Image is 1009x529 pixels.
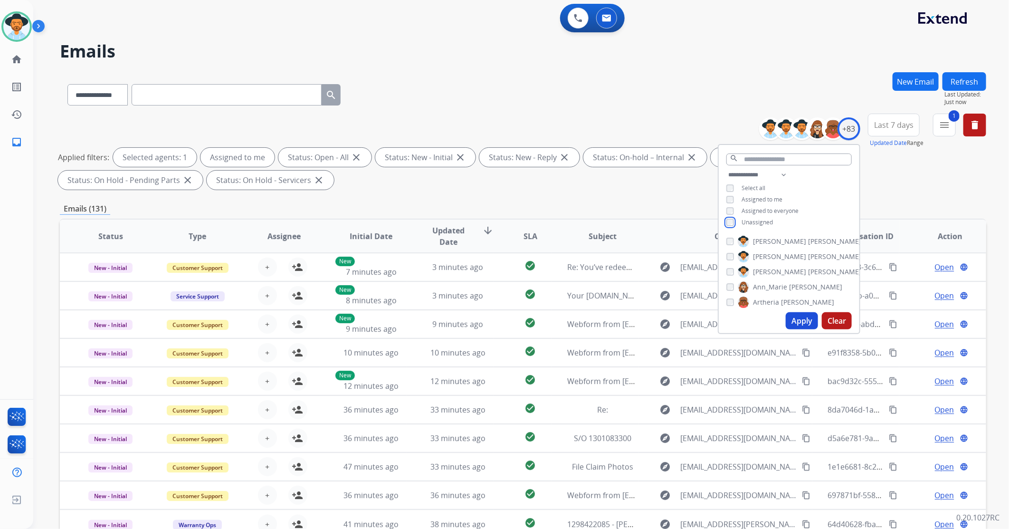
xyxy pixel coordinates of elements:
[167,462,228,472] span: Customer Support
[343,347,399,358] span: 10 minutes ago
[88,377,133,387] span: New - Initial
[753,282,787,292] span: Ann_Marie
[88,263,133,273] span: New - Initial
[525,260,536,271] mat-icon: check_circle
[430,490,485,500] span: 36 minutes ago
[572,462,633,472] span: File Claim Photos
[265,290,269,301] span: +
[525,346,536,357] mat-icon: check_circle
[335,371,355,380] p: New
[838,117,860,140] div: +83
[335,257,355,266] p: New
[960,520,968,529] mat-icon: language
[346,267,397,277] span: 7 minutes ago
[681,490,797,501] span: [EMAIL_ADDRESS][DOMAIN_NAME]
[433,319,484,329] span: 9 minutes ago
[935,375,954,387] span: Open
[889,348,897,357] mat-icon: content_copy
[802,462,810,471] mat-icon: content_copy
[292,433,304,444] mat-icon: person_add
[781,298,834,307] span: [PERSON_NAME]
[567,376,782,386] span: Webform from [EMAIL_ADDRESS][DOMAIN_NAME] on [DATE]
[265,404,269,415] span: +
[960,263,968,271] mat-icon: language
[60,42,986,61] h2: Emails
[889,405,897,414] mat-icon: content_copy
[942,72,986,91] button: Refresh
[681,375,797,387] span: [EMAIL_ADDRESS][DOMAIN_NAME]
[870,139,907,147] button: Updated Date
[167,434,228,444] span: Customer Support
[730,154,738,163] mat-icon: search
[597,404,608,415] span: Re:
[889,520,897,529] mat-icon: content_copy
[525,517,536,529] mat-icon: check_circle
[88,462,133,472] span: New - Initial
[455,152,466,163] mat-icon: close
[258,315,277,334] button: +
[874,123,914,127] span: Last 7 days
[292,404,304,415] mat-icon: person_add
[167,491,228,501] span: Customer Support
[167,263,228,273] span: Customer Support
[899,220,986,253] th: Action
[567,290,742,301] span: Your [DOMAIN_NAME] Quote - Order #: 18475394
[525,403,536,414] mat-icon: check_circle
[933,114,956,136] button: 1
[525,431,536,442] mat-icon: check_circle
[889,320,897,328] mat-icon: content_copy
[808,267,861,277] span: [PERSON_NAME]
[802,491,810,500] mat-icon: content_copy
[828,433,970,443] span: d5a6e781-9a5e-4cd1-867b-4f4cf8a295c3
[960,348,968,357] mat-icon: language
[889,263,897,271] mat-icon: content_copy
[660,461,671,472] mat-icon: explore
[956,512,999,523] p: 0.20.1027RC
[430,404,485,415] span: 33 minutes ago
[960,434,968,442] mat-icon: language
[559,152,570,163] mat-icon: close
[944,91,986,98] span: Last Updated:
[822,312,852,329] button: Clear
[88,434,133,444] span: New - Initial
[292,461,304,472] mat-icon: person_add
[935,433,954,444] span: Open
[292,375,304,387] mat-icon: person_add
[182,174,193,186] mat-icon: close
[711,148,840,167] div: Status: On-hold - Customer
[893,72,939,91] button: New Email
[430,347,485,358] span: 10 minutes ago
[346,324,397,334] span: 9 minutes ago
[88,291,133,301] span: New - Initial
[433,262,484,272] span: 3 minutes ago
[868,114,920,136] button: Last 7 days
[660,490,671,501] mat-icon: explore
[808,252,861,261] span: [PERSON_NAME]
[343,462,399,472] span: 47 minutes ago
[828,462,972,472] span: 1e1e6681-8c20-4a42-95fc-5d6e4287846d
[660,318,671,330] mat-icon: explore
[278,148,371,167] div: Status: Open - All
[350,231,392,242] span: Initial Date
[200,148,275,167] div: Assigned to me
[935,404,954,415] span: Open
[525,460,536,471] mat-icon: check_circle
[524,231,537,242] span: SLA
[681,461,797,472] span: [EMAIL_ADDRESS][DOMAIN_NAME]
[969,119,980,131] mat-icon: delete
[351,152,362,163] mat-icon: close
[292,490,304,501] mat-icon: person_add
[960,320,968,328] mat-icon: language
[574,433,631,443] span: S/O 1301083300
[268,231,301,242] span: Assignee
[833,231,894,242] span: Conversation ID
[343,490,399,500] span: 36 minutes ago
[802,434,810,442] mat-icon: content_copy
[113,148,197,167] div: Selected agents: 1
[167,348,228,358] span: Customer Support
[681,433,797,444] span: [EMAIL_ADDRESS][DOMAIN_NAME]
[525,317,536,328] mat-icon: check_circle
[335,314,355,323] p: New
[292,290,304,301] mat-icon: person_add
[167,377,228,387] span: Customer Support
